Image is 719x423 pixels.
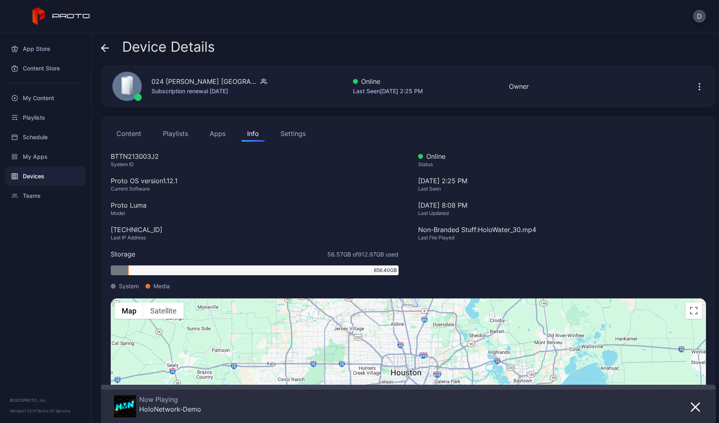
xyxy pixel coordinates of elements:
[5,127,86,147] a: Schedule
[122,39,215,55] span: Device Details
[111,186,399,192] div: Current Software
[153,282,170,290] span: Media
[139,395,201,403] div: Now Playing
[119,282,139,290] span: System
[111,125,147,142] button: Content
[143,302,184,319] button: Show satellite imagery
[241,125,265,142] button: Info
[353,86,423,96] div: Last Seen [DATE] 2:25 PM
[5,108,86,127] a: Playlists
[5,147,86,167] a: My Apps
[111,200,399,210] div: Proto Luma
[247,129,259,138] div: Info
[111,235,399,241] div: Last IP Address
[37,408,70,413] a: Terms Of Service
[115,302,143,319] button: Show street map
[111,225,399,235] div: [TECHNICAL_ID]
[509,81,529,91] div: Owner
[151,77,257,86] div: 024 [PERSON_NAME] [GEOGRAPHIC_DATA]
[139,405,201,413] div: HoloNetwork-Demo
[418,176,706,200] div: [DATE] 2:25 PM
[10,397,81,403] div: © 2025 PROTO, Inc.
[10,408,37,413] span: Version 1.13.1 •
[281,129,306,138] div: Settings
[686,302,702,319] button: Toggle fullscreen view
[418,210,706,217] div: Last Updated
[353,77,423,86] div: Online
[418,225,706,235] div: Non-Branded Stuff: HoloWater_30.mp4
[5,39,86,59] a: App Store
[418,161,706,168] div: Status
[374,267,397,274] span: 856.40 GB
[693,10,706,23] button: D
[418,235,706,241] div: Last File Played
[157,125,194,142] button: Playlists
[111,151,399,161] div: BTTN213003J2
[418,186,706,192] div: Last Seen
[5,167,86,186] a: Devices
[5,88,86,108] a: My Content
[418,151,706,161] div: Online
[204,125,231,142] button: Apps
[5,59,86,78] a: Content Store
[327,250,399,259] span: 56.57 GB of 912.97 GB used
[111,176,399,186] div: Proto OS version 1.12.1
[5,186,86,206] a: Teams
[275,125,311,142] button: Settings
[111,210,399,217] div: Model
[151,86,267,96] div: Subscription renewal [DATE]
[111,249,135,259] div: Storage
[111,161,399,168] div: System ID
[418,200,706,210] div: [DATE] 8:08 PM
